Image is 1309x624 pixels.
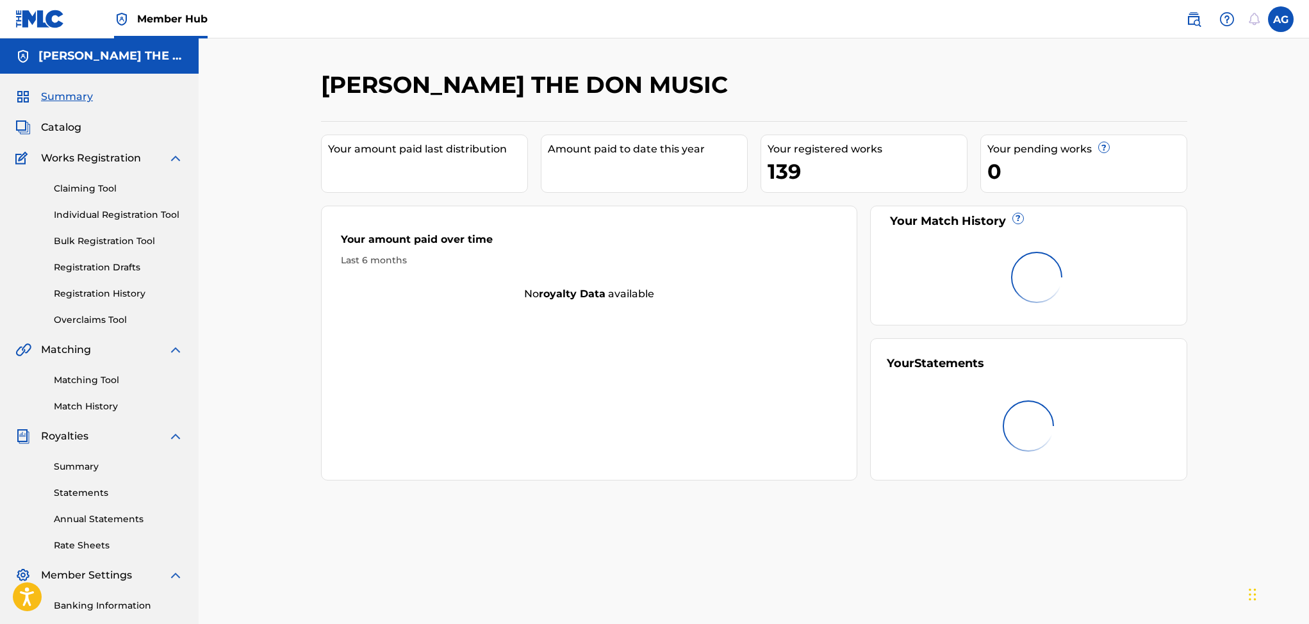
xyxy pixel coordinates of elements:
img: expand [168,342,183,357]
span: Matching [41,342,91,357]
div: Notifications [1247,13,1260,26]
img: Summary [15,89,31,104]
div: User Menu [1268,6,1294,32]
a: Registration History [54,287,183,300]
div: No available [322,286,857,302]
img: expand [168,568,183,583]
img: Works Registration [15,151,32,166]
a: Rate Sheets [54,539,183,552]
a: Bulk Registration Tool [54,234,183,248]
span: ? [1013,213,1023,224]
a: Matching Tool [54,374,183,387]
img: expand [168,429,183,444]
img: MLC Logo [15,10,65,28]
img: preloader [1011,252,1062,303]
div: Last 6 months [341,254,838,267]
span: Catalog [41,120,81,135]
img: Matching [15,342,31,357]
img: Catalog [15,120,31,135]
iframe: Chat Widget [1245,562,1309,624]
div: Your amount paid over time [341,232,838,254]
div: Help [1214,6,1240,32]
span: Works Registration [41,151,141,166]
div: Your pending works [987,142,1187,157]
img: preloader [1003,400,1054,452]
span: Member Settings [41,568,132,583]
span: Summary [41,89,93,104]
div: Amount paid to date this year [548,142,747,157]
img: Royalties [15,429,31,444]
img: search [1186,12,1201,27]
a: Registration Drafts [54,261,183,274]
div: Drag [1249,575,1256,614]
div: Your amount paid last distribution [328,142,527,157]
h2: [PERSON_NAME] THE DON MUSIC [321,70,734,99]
a: Statements [54,486,183,500]
img: Member Settings [15,568,31,583]
span: ? [1099,142,1109,152]
img: help [1219,12,1235,27]
a: Public Search [1181,6,1206,32]
div: 139 [768,157,967,186]
a: Summary [54,460,183,473]
img: Top Rightsholder [114,12,129,27]
div: Your Statements [887,355,984,372]
img: Accounts [15,49,31,64]
a: Match History [54,400,183,413]
a: Banking Information [54,599,183,612]
a: CatalogCatalog [15,120,81,135]
a: Individual Registration Tool [54,208,183,222]
div: Your registered works [768,142,967,157]
strong: royalty data [539,288,605,300]
a: SummarySummary [15,89,93,104]
a: Overclaims Tool [54,313,183,327]
img: expand [168,151,183,166]
span: Member Hub [137,12,208,26]
div: Your Match History [887,213,1171,230]
span: Royalties [41,429,88,444]
a: Annual Statements [54,513,183,526]
h5: DEON THE DON MUSIC [38,49,183,63]
div: 0 [987,157,1187,186]
a: Claiming Tool [54,182,183,195]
